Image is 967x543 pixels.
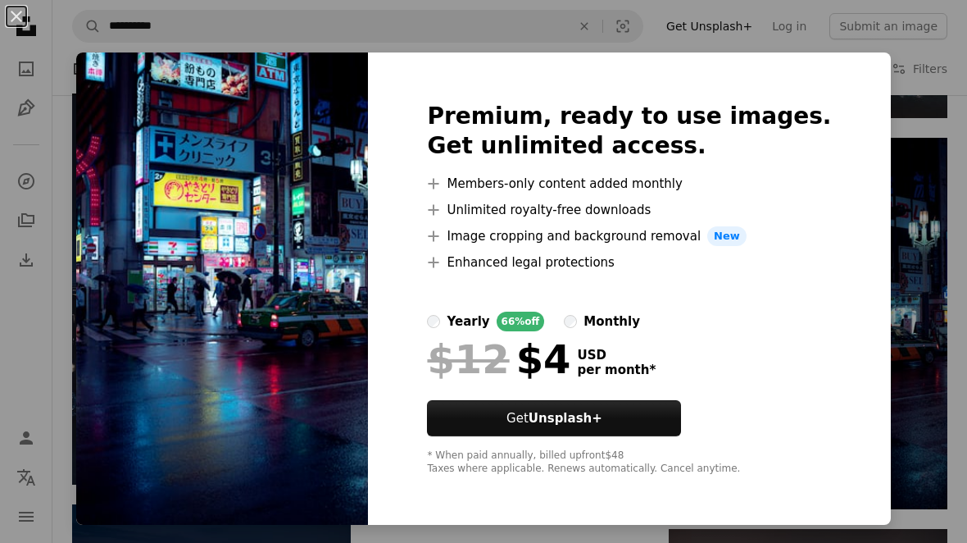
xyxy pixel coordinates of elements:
[427,174,831,194] li: Members-only content added monthly
[707,226,747,246] span: New
[427,226,831,246] li: Image cropping and background removal
[583,312,640,331] div: monthly
[497,312,545,331] div: 66% off
[76,52,368,525] img: premium_photo-1666700698946-fbf7baa0134a
[427,338,509,381] span: $12
[427,253,831,272] li: Enhanced legal protections
[427,200,831,220] li: Unlimited royalty-free downloads
[427,102,831,161] h2: Premium, ready to use images. Get unlimited access.
[577,348,656,363] span: USD
[577,363,656,377] span: per month *
[447,312,489,331] div: yearly
[564,315,577,328] input: monthly
[427,338,570,381] div: $4
[427,449,831,476] div: * When paid annually, billed upfront $48 Taxes where applicable. Renews automatically. Cancel any...
[529,411,602,426] strong: Unsplash+
[427,400,681,436] button: GetUnsplash+
[427,315,440,328] input: yearly66%off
